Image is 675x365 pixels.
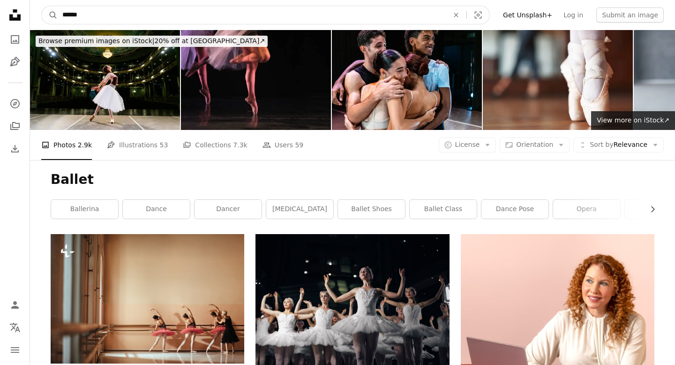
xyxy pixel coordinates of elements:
a: View more on iStock↗ [591,111,675,130]
span: License [455,141,480,148]
button: Visual search [467,6,489,24]
a: Illustrations [6,53,24,71]
button: Sort byRelevance [573,137,664,152]
span: Orientation [516,141,553,148]
button: Menu [6,341,24,359]
a: dance pose [481,200,548,219]
a: Home — Unsplash [6,6,24,26]
a: Get Unsplash+ [497,8,558,23]
a: Users 59 [262,130,304,160]
button: Submit an image [596,8,664,23]
span: 7.3k [233,140,247,150]
a: ballet shoes [338,200,405,219]
button: scroll list to the right [644,200,654,219]
form: Find visuals sitewide [41,6,490,24]
button: License [439,137,496,152]
a: Illustrations 53 [107,130,168,160]
a: Browse premium images on iStock|20% off at [GEOGRAPHIC_DATA]↗ [30,30,273,53]
a: Log in / Sign up [6,296,24,314]
a: dance [123,200,190,219]
span: Relevance [590,140,647,150]
span: View more on iStock ↗ [597,116,669,124]
button: Clear [446,6,466,24]
a: Collections [6,117,24,136]
a: ballerina [51,200,118,219]
button: Search Unsplash [42,6,58,24]
span: 53 [160,140,168,150]
img: Back view of female ballet dancers having a class with ballet teacher at dance studio. Copy space. [51,234,244,363]
a: dancer [195,200,262,219]
a: opera [553,200,620,219]
span: Browse premium images on iStock | [38,37,154,45]
img: Grace through the perfect position [483,30,633,130]
a: Back view of female ballet dancers having a class with ballet teacher at dance studio. Copy space. [51,294,244,303]
button: Orientation [500,137,570,152]
a: [MEDICAL_DATA] [266,200,333,219]
span: 20% off at [GEOGRAPHIC_DATA] ↗ [38,37,265,45]
span: 59 [295,140,303,150]
img: Low Section Of Dancers Against Black Background [181,30,331,130]
a: Log in [558,8,589,23]
a: ballet class [410,200,477,219]
img: Ballet dancers celebrating after the performance at stage theater [332,30,482,130]
h1: Ballet [51,171,654,188]
a: Photos [6,30,24,49]
a: Download History [6,139,24,158]
img: Young ballerina rehearsing on a stage theater [30,30,180,130]
a: group of ballerinas dancing while raising both hands [255,299,449,308]
a: Explore [6,94,24,113]
a: Collections 7.3k [183,130,247,160]
span: Sort by [590,141,613,148]
button: Language [6,318,24,337]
